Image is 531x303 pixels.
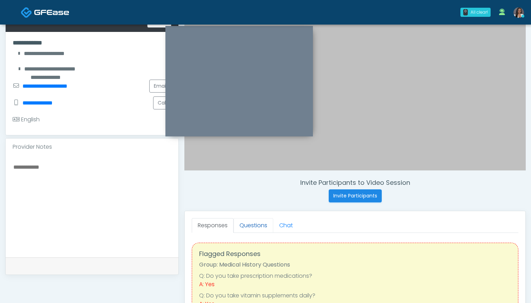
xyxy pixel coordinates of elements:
[34,9,69,16] img: Docovia
[234,218,273,233] a: Questions
[199,261,290,269] strong: Group: Medical History Questions
[463,9,468,15] div: 0
[199,280,511,289] div: A: Yes
[199,272,511,280] li: Q: Do you take prescription medications?
[192,218,234,233] a: Responses
[13,115,40,124] div: English
[456,5,495,20] a: 0 All clear!
[513,7,524,18] img: Anjali Nandakumar
[149,80,171,93] a: Email
[273,218,299,233] a: Chat
[21,1,69,23] a: Docovia
[329,189,382,202] button: Invite Participants
[199,250,511,258] h4: Flagged Responses
[6,139,178,155] div: Provider Notes
[184,179,526,187] h4: Invite Participants to Video Session
[6,3,27,24] button: Open LiveChat chat widget
[199,291,511,300] li: Q: Do you take vitamin supplements daily?
[471,9,488,15] div: All clear!
[153,96,171,109] button: Call
[21,7,32,18] img: Docovia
